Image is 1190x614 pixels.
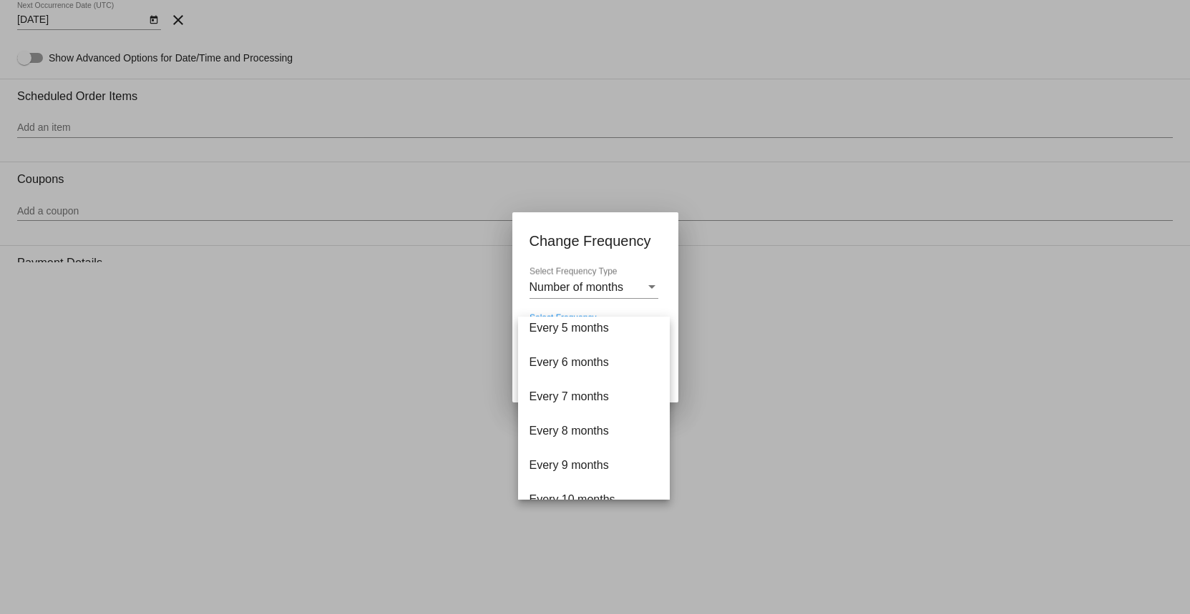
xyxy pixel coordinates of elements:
span: Every 7 months [530,380,658,414]
span: Every 9 months [530,448,658,482]
span: Every 8 months [530,414,658,448]
span: Every 5 months [530,311,658,345]
span: Every 10 months [530,482,658,517]
span: Every 6 months [530,345,658,380]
